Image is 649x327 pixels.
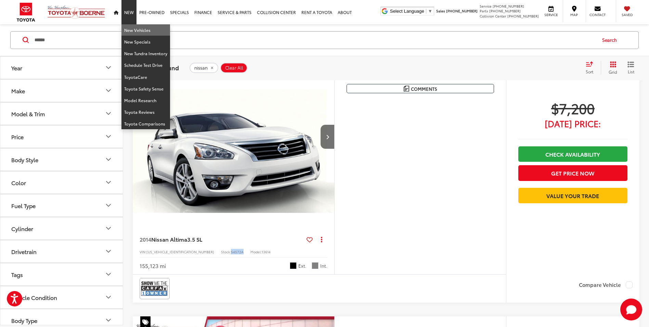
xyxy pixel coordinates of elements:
div: Vehicle Condition [11,294,57,301]
a: 2014 Nissan Altima 3.5 SL2014 Nissan Altima 3.5 SL2014 Nissan Altima 3.5 SL2014 Nissan Altima 3.5 SL [132,61,335,213]
div: 155,123 mi [140,262,166,270]
span: $7,200 [518,99,627,117]
button: Clear All [220,63,247,73]
span: ▼ [428,9,432,14]
a: ToyotaCare [121,71,170,83]
button: Next image [321,125,334,149]
span: Clear All [225,65,243,71]
span: Charcoal [312,262,319,269]
span: nissan [194,65,208,71]
button: Grid View [601,61,622,75]
span: Contact [589,12,606,17]
div: Make [104,87,113,95]
span: Sort [586,69,593,74]
div: Cylinder [104,225,113,233]
img: Vic Vaughan Toyota of Boerne [47,5,105,19]
span: VIN: [140,249,146,254]
div: Cylinder [11,225,33,232]
button: PricePrice [0,125,124,148]
span: Sales [436,8,445,13]
button: DrivetrainDrivetrain [0,240,124,263]
button: YearYear [0,57,124,79]
span: Saved [620,12,635,17]
div: Fuel Type [104,202,113,210]
button: Actions [315,233,327,245]
button: List View [622,61,639,75]
span: Nissan Altima [151,235,187,243]
a: 2014Nissan Altima3.5 SL [140,235,304,243]
span: Collision Center [480,13,506,19]
span: Stock: [221,249,231,254]
div: Color [104,179,113,187]
div: Body Style [11,156,38,163]
a: Select Language​ [390,9,432,14]
div: Body Style [104,156,113,164]
a: Toyota Reviews [121,106,170,118]
span: [US_VEHICLE_IDENTIFICATION_NUMBER] [146,249,214,254]
span: Model: [250,249,262,254]
div: 2014 Nissan Altima 3.5 SL 0 [132,61,335,213]
span: Black [290,262,297,269]
span: Grid [609,69,617,75]
div: Vehicle Condition [104,293,113,302]
a: Toyota Comparisons [121,118,170,129]
div: Color [11,179,26,186]
button: Model & TrimModel & Trim [0,102,124,125]
img: Comments [404,86,409,92]
button: Comments [347,84,494,93]
div: Year [104,64,113,72]
span: Ext. [298,263,307,269]
div: Body Type [104,316,113,325]
span: List [627,69,634,74]
button: CylinderCylinder [0,217,124,240]
span: 54572A [231,249,244,254]
input: Search by Make, Model, or Keyword [34,32,596,48]
div: Price [104,133,113,141]
span: Int. [320,263,327,269]
span: [PHONE_NUMBER] [493,3,524,9]
div: Model & Trim [104,110,113,118]
span: Service [480,3,492,9]
div: Body Type [11,317,37,324]
div: Tags [104,270,113,279]
button: Vehicle ConditionVehicle Condition [0,286,124,308]
div: Tags [11,271,23,278]
button: Get Price Now [518,165,627,181]
a: Toyota Safety Sense [121,83,170,95]
a: Model Research [121,95,170,106]
div: Drivetrain [104,247,113,256]
span: [DATE] Price: [518,120,627,127]
img: 2014 Nissan Altima 3.5 SL [132,61,335,213]
span: Map [567,12,582,17]
a: New Specials [121,36,170,48]
button: remove nissan [190,63,218,73]
span: 3.5 SL [187,235,202,243]
svg: Start Chat [620,299,642,320]
span: Service [543,12,559,17]
div: Price [11,133,24,140]
span: [PHONE_NUMBER] [507,13,539,19]
button: MakeMake [0,80,124,102]
span: 2014 [140,235,151,243]
span: [PHONE_NUMBER] [489,8,521,13]
button: TagsTags [0,263,124,286]
span: Parts [480,8,488,13]
button: Fuel TypeFuel Type [0,194,124,217]
a: New Tundra Inventory [121,48,170,59]
span: dropdown dots [321,237,322,242]
button: Toggle Chat Window [620,299,642,320]
div: Drivetrain [11,248,37,255]
div: Fuel Type [11,202,36,209]
a: Schedule Test Drive [121,59,170,71]
button: Search [596,32,627,49]
span: Comments [411,86,437,92]
label: Compare Vehicle [579,281,633,288]
img: View CARFAX report [141,279,168,298]
span: Select Language [390,9,424,14]
div: Make [11,87,25,94]
div: Model & Trim [11,110,45,117]
button: ColorColor [0,171,124,194]
a: New Vehicles [121,24,170,36]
